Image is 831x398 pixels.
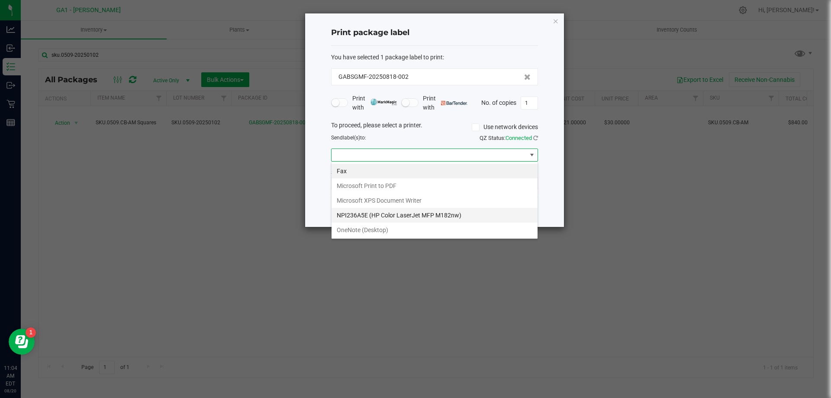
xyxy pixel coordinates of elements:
[370,99,397,105] img: mark_magic_cybra.png
[331,54,443,61] span: You have selected 1 package label to print
[325,121,544,134] div: To proceed, please select a printer.
[338,72,409,81] span: GABSGMF-20250818-002
[331,135,366,141] span: Send to:
[331,53,538,62] div: :
[26,327,36,338] iframe: Resource center unread badge
[480,135,538,141] span: QZ Status:
[352,94,397,112] span: Print with
[343,135,360,141] span: label(s)
[506,135,532,141] span: Connected
[441,101,467,105] img: bartender.png
[325,168,544,177] div: Select a label template.
[472,123,538,132] label: Use network devices
[423,94,467,112] span: Print with
[332,164,538,178] li: Fax
[332,178,538,193] li: Microsoft Print to PDF
[332,208,538,223] li: NPI236A5E (HP Color LaserJet MFP M182nw)
[331,27,538,39] h4: Print package label
[332,193,538,208] li: Microsoft XPS Document Writer
[332,223,538,237] li: OneNote (Desktop)
[481,99,516,106] span: No. of copies
[9,329,35,355] iframe: Resource center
